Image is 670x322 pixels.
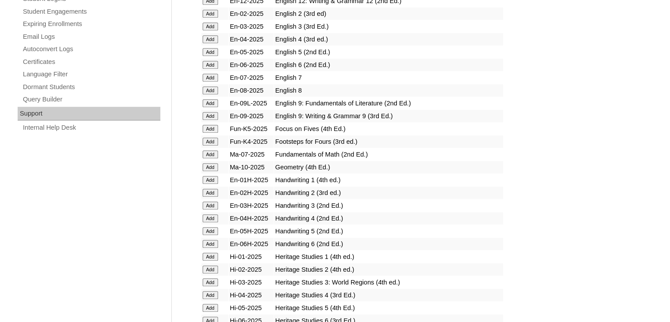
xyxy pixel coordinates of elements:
td: En-08-2025 [229,84,274,97]
td: En-09L-2025 [229,97,274,109]
input: Add [203,227,218,235]
input: Add [203,74,218,82]
td: Heritage Studies 5 (4th Ed.) [274,302,503,314]
td: English 9: Fundamentals of Literature (2nd Ed.) [274,97,503,109]
td: Heritage Studies 4 (3rd Ed.) [274,289,503,301]
td: Hi-04-2025 [229,289,274,301]
td: English 7 [274,71,503,84]
td: Handwriting 3 (2nd Ed.) [274,199,503,212]
td: En-06-2025 [229,59,274,71]
input: Add [203,22,218,30]
td: Heritage Studies 2 (4th ed.) [274,263,503,276]
td: Ma-07-2025 [229,148,274,161]
td: Focus on Fives (4th Ed.) [274,123,503,135]
a: Certificates [22,56,160,67]
input: Add [203,112,218,120]
td: En-02H-2025 [229,187,274,199]
td: Handwriting 2 (3rd ed.) [274,187,503,199]
td: En-02-2025 [229,7,274,20]
input: Add [203,240,218,248]
a: Query Builder [22,94,160,105]
td: En-04H-2025 [229,212,274,225]
input: Add [203,10,218,18]
input: Add [203,266,218,273]
input: Add [203,253,218,261]
a: Student Engagements [22,6,160,17]
td: Handwriting 1 (4th ed.) [274,174,503,186]
input: Add [203,99,218,107]
td: English 5 (2nd Ed.) [274,46,503,58]
td: Footsteps for Fours (3rd ed.) [274,135,503,148]
div: Support [18,107,160,121]
a: Dormant Students [22,82,160,93]
input: Add [203,278,218,286]
td: English 2 (3rd ed) [274,7,503,20]
td: En-04-2025 [229,33,274,45]
input: Add [203,291,218,299]
td: En-05-2025 [229,46,274,58]
td: En-01H-2025 [229,174,274,186]
input: Add [203,125,218,133]
td: Handwriting 5 (2nd Ed.) [274,225,503,237]
td: Hi-05-2025 [229,302,274,314]
td: En-07-2025 [229,71,274,84]
td: Heritage Studies 3: World Regions (4th ed.) [274,276,503,288]
td: En-05H-2025 [229,225,274,237]
td: Fundamentals of Math (2nd Ed.) [274,148,503,161]
a: Internal Help Desk [22,122,160,133]
td: Fun-K4-2025 [229,135,274,148]
input: Add [203,138,218,146]
td: English 9: Writing & Grammar 9 (3rd Ed.) [274,110,503,122]
input: Add [203,176,218,184]
td: En-06H-2025 [229,238,274,250]
input: Add [203,214,218,222]
a: Language Filter [22,69,160,80]
td: Hi-02-2025 [229,263,274,276]
td: Geometry (4th Ed.) [274,161,503,173]
td: Fun-K5-2025 [229,123,274,135]
a: Expiring Enrollments [22,19,160,30]
td: English 8 [274,84,503,97]
td: Heritage Studies 1 (4th ed.) [274,251,503,263]
input: Add [203,35,218,43]
td: Hi-03-2025 [229,276,274,288]
input: Add [203,163,218,171]
td: Ma-10-2025 [229,161,274,173]
td: Handwriting 6 (2nd Ed.) [274,238,503,250]
td: English 3 (3rd Ed.) [274,20,503,33]
td: En-03H-2025 [229,199,274,212]
td: English 6 (2nd Ed.) [274,59,503,71]
input: Add [203,202,218,210]
td: English 4 (3rd ed.) [274,33,503,45]
td: En-03-2025 [229,20,274,33]
a: Email Logs [22,31,160,42]
input: Add [203,189,218,197]
input: Add [203,61,218,69]
a: Autoconvert Logs [22,44,160,55]
td: Hi-01-2025 [229,251,274,263]
td: En-09-2025 [229,110,274,122]
input: Add [203,150,218,158]
input: Add [203,304,218,312]
input: Add [203,48,218,56]
input: Add [203,86,218,94]
td: Handwriting 4 (2nd Ed.) [274,212,503,225]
